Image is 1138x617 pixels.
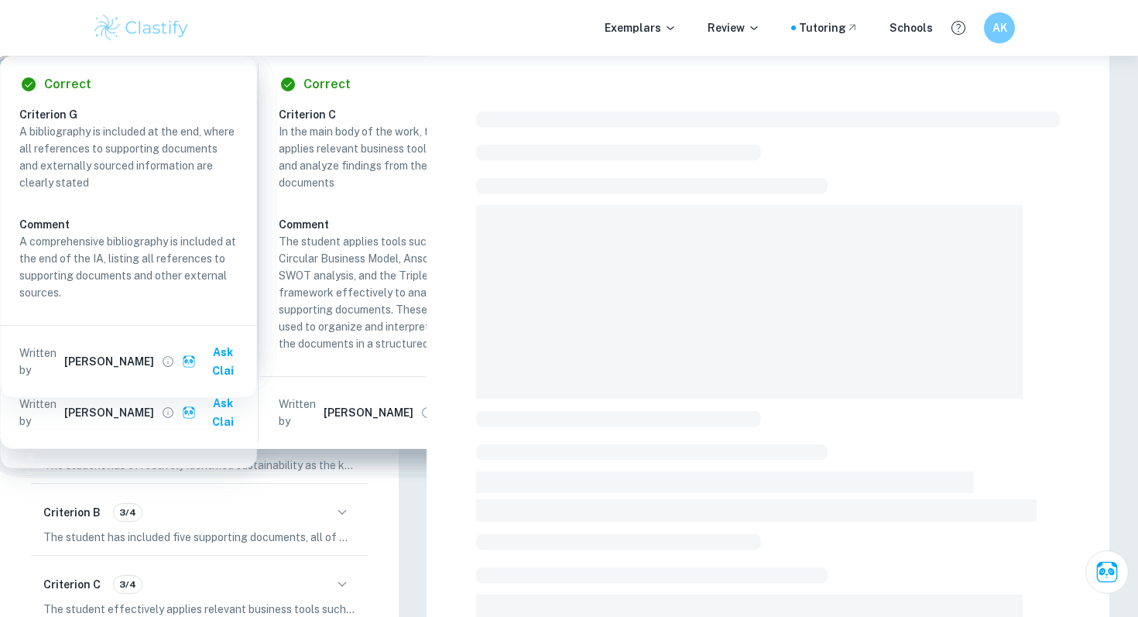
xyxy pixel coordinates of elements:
button: View full profile [416,402,438,423]
button: Ask Clai [1085,550,1129,594]
button: View full profile [157,351,179,372]
p: The student applies tools such as the Circular Business Model, Ansoff Matrix, SWOT analysis, and ... [279,233,497,352]
p: A bibliography is included at the end, where all references to supporting documents and externall... [19,123,238,191]
h6: Criterion G [19,106,250,123]
p: A comprehensive bibliography is included at the end of the IA, listing all references to supporti... [19,233,238,301]
p: Written by [19,396,61,430]
h6: Criterion B [43,504,101,521]
h6: [PERSON_NAME] [324,404,413,421]
p: In the main body of the work, the student applies relevant business tools to present and analyze ... [279,123,497,191]
h6: Criterion C [279,106,509,123]
p: Written by [279,396,320,430]
button: AK [984,12,1015,43]
h6: Correct [303,75,351,94]
h6: Correct [44,75,91,94]
a: Tutoring [799,19,859,36]
p: Exemplars [605,19,677,36]
span: 3/4 [114,506,142,519]
p: The student has included five supporting documents, all of which are contemporary and relevant, a... [43,529,355,546]
a: Schools [889,19,933,36]
button: View full profile [157,402,179,423]
h6: [PERSON_NAME] [64,353,154,370]
h6: Criterion C [43,576,101,593]
h6: AK [991,19,1009,36]
button: Help and Feedback [945,15,972,41]
p: Review [708,19,760,36]
p: Written by [19,344,61,379]
button: Ask Clai [179,389,250,436]
h6: Comment [279,216,497,233]
img: clai.svg [182,355,197,369]
h6: [PERSON_NAME] [64,404,154,421]
img: Clastify logo [92,12,190,43]
button: Ask Clai [179,338,250,385]
span: 3/4 [114,578,142,591]
img: clai.svg [182,406,197,420]
h6: Comment [19,216,238,233]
